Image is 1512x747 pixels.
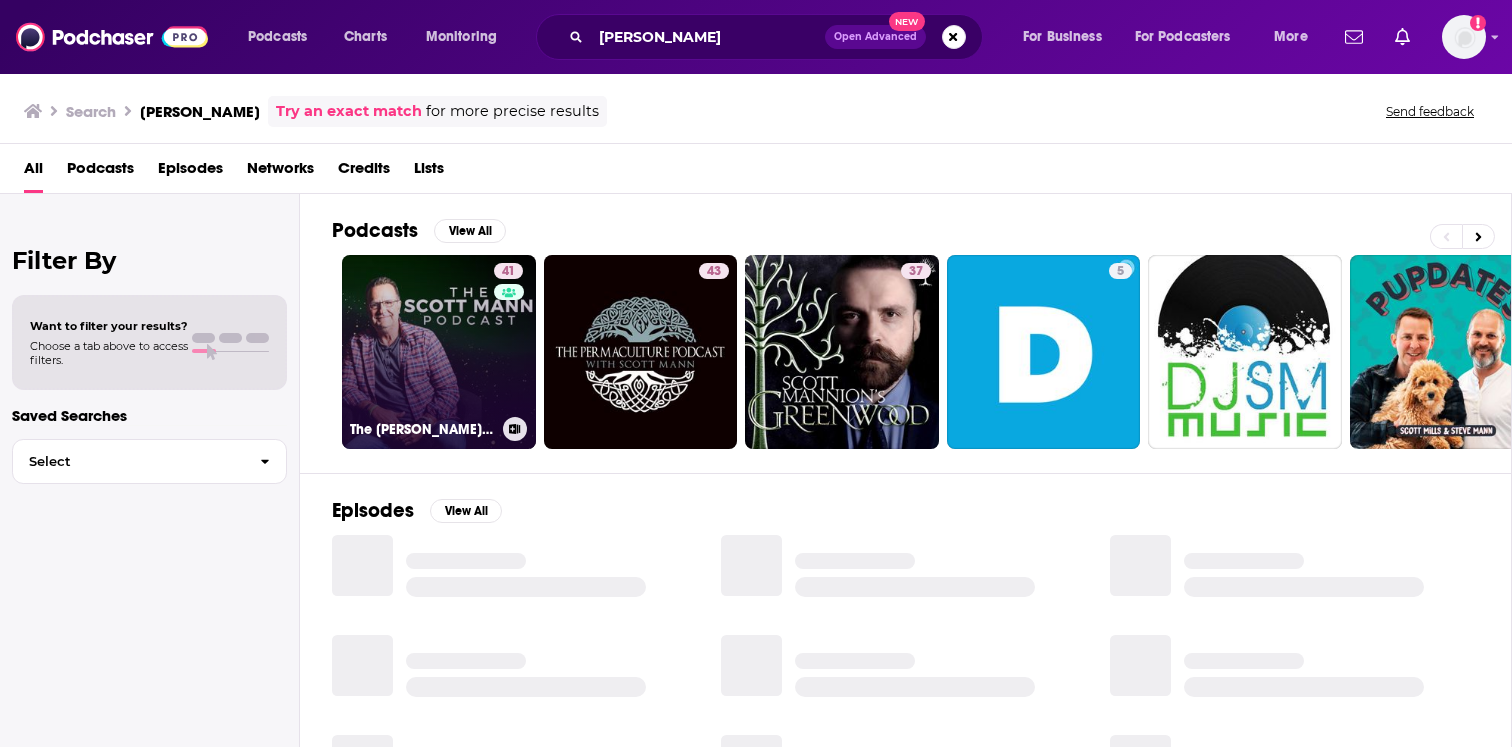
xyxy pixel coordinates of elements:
[248,23,307,51] span: Podcasts
[494,263,523,279] a: 41
[426,23,497,51] span: Monitoring
[67,152,134,193] a: Podcasts
[30,319,188,333] span: Want to filter your results?
[24,152,43,193] a: All
[234,21,333,53] button: open menu
[834,32,917,42] span: Open Advanced
[1387,20,1418,54] a: Show notifications dropdown
[1380,103,1480,120] button: Send feedback
[332,498,414,523] h2: Episodes
[350,421,495,438] h3: The [PERSON_NAME] Podcast
[414,152,444,193] a: Lists
[12,246,287,275] h2: Filter By
[1122,21,1260,53] button: open menu
[901,263,931,279] a: 37
[1442,15,1486,59] span: Logged in as EllaRoseMurphy
[1442,15,1486,59] button: Show profile menu
[158,152,223,193] a: Episodes
[30,339,188,367] span: Choose a tab above to access filters.
[591,21,825,53] input: Search podcasts, credits, & more...
[12,406,287,425] p: Saved Searches
[544,255,738,449] a: 43
[555,14,1002,60] div: Search podcasts, credits, & more...
[430,499,502,523] button: View All
[1023,23,1102,51] span: For Business
[502,262,515,282] span: 41
[1274,23,1308,51] span: More
[344,23,387,51] span: Charts
[1109,263,1132,279] a: 5
[332,218,506,243] a: PodcastsView All
[1442,15,1486,59] img: User Profile
[332,498,502,523] a: EpisodesView All
[947,255,1141,449] a: 5
[889,12,925,31] span: New
[342,255,536,449] a: 41The [PERSON_NAME] Podcast
[332,218,418,243] h2: Podcasts
[13,455,244,468] span: Select
[1470,15,1486,31] svg: Email not verified
[909,262,923,282] span: 37
[426,100,599,123] span: for more precise results
[1337,20,1371,54] a: Show notifications dropdown
[140,102,260,121] h3: [PERSON_NAME]
[707,262,721,282] span: 43
[16,18,208,56] img: Podchaser - Follow, Share and Rate Podcasts
[338,152,390,193] a: Credits
[12,439,287,484] button: Select
[745,255,939,449] a: 37
[1135,23,1231,51] span: For Podcasters
[825,25,926,49] button: Open AdvancedNew
[66,102,116,121] h3: Search
[1117,262,1124,282] span: 5
[699,263,729,279] a: 43
[331,21,399,53] a: Charts
[1009,21,1127,53] button: open menu
[1260,21,1333,53] button: open menu
[434,219,506,243] button: View All
[276,100,422,123] a: Try an exact match
[412,21,523,53] button: open menu
[247,152,314,193] a: Networks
